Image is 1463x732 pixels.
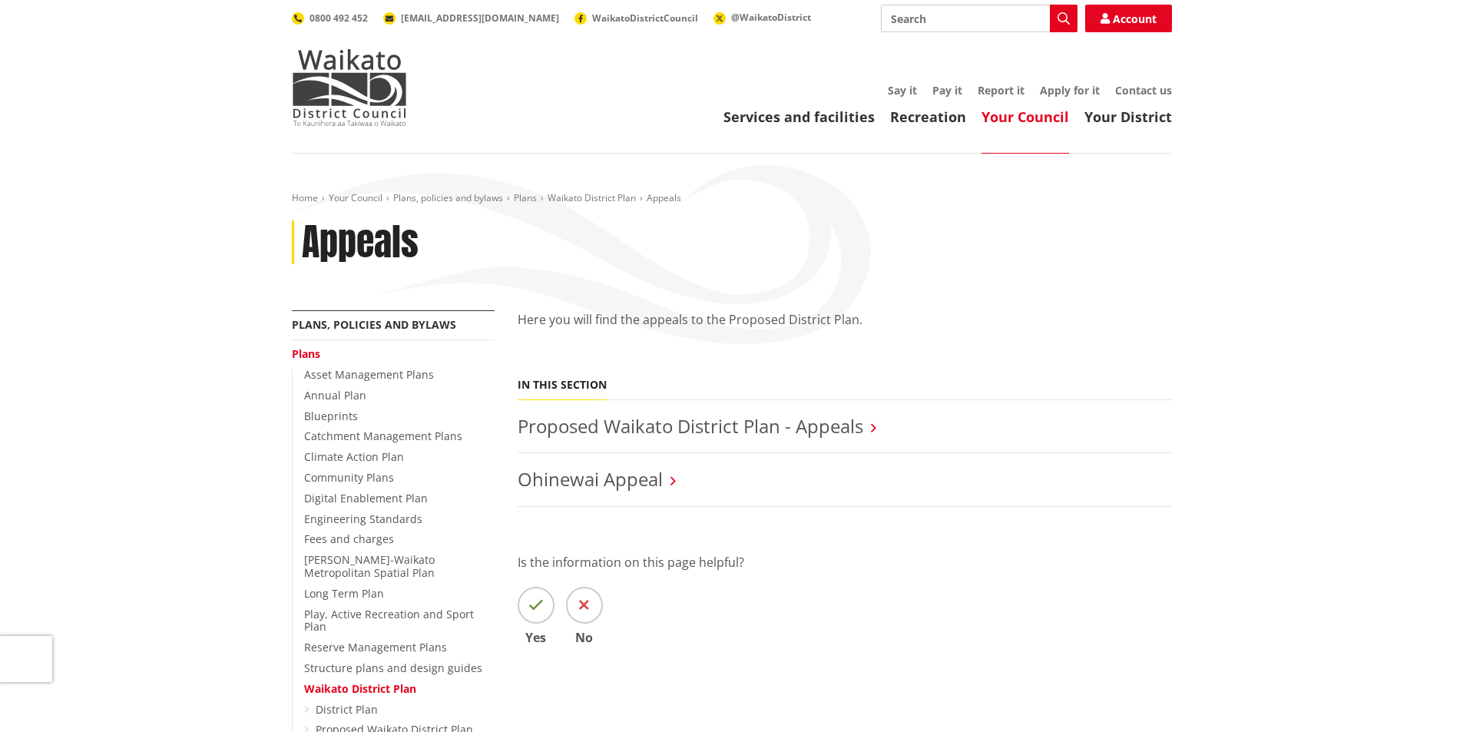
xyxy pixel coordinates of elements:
[304,661,482,675] a: Structure plans and design guides
[304,607,474,634] a: Play, Active Recreation and Sport Plan
[1115,83,1172,98] a: Contact us
[292,191,318,204] a: Home
[292,192,1172,205] nav: breadcrumb
[566,631,603,644] span: No
[304,640,447,654] a: Reserve Management Plans
[292,49,407,126] img: Waikato District Council - Te Kaunihera aa Takiwaa o Waikato
[514,191,537,204] a: Plans
[304,552,435,580] a: [PERSON_NAME]-Waikato Metropolitan Spatial Plan
[304,532,394,546] a: Fees and charges
[383,12,559,25] a: [EMAIL_ADDRESS][DOMAIN_NAME]
[304,470,394,485] a: Community Plans
[292,346,320,361] a: Plans
[1084,108,1172,126] a: Your District
[518,631,554,644] span: Yes
[304,681,416,696] a: Waikato District Plan
[304,512,422,526] a: Engineering Standards
[890,108,966,126] a: Recreation
[518,413,863,439] a: Proposed Waikato District Plan - Appeals
[518,310,1172,329] p: Here you will find the appeals to the Proposed District Plan.
[304,388,366,402] a: Annual Plan
[393,191,503,204] a: Plans, policies and bylaws
[723,108,875,126] a: Services and facilities
[304,367,434,382] a: Asset Management Plans
[713,11,811,24] a: @WaikatoDistrict
[518,466,663,492] a: Ohinewai Appeal
[304,429,462,443] a: Catchment Management Plans
[548,191,636,204] a: Waikato District Plan
[888,83,917,98] a: Say it
[574,12,698,25] a: WaikatoDistrictCouncil
[304,449,404,464] a: Climate Action Plan
[292,12,368,25] a: 0800 492 452
[304,491,428,505] a: Digital Enablement Plan
[518,553,1172,571] p: Is the information on this page helpful?
[981,108,1069,126] a: Your Council
[1040,83,1100,98] a: Apply for it
[647,191,681,204] span: Appeals
[329,191,382,204] a: Your Council
[1085,5,1172,32] a: Account
[309,12,368,25] span: 0800 492 452
[304,409,358,423] a: Blueprints
[304,586,384,601] a: Long Term Plan
[292,317,456,332] a: Plans, policies and bylaws
[731,11,811,24] span: @WaikatoDistrict
[932,83,962,98] a: Pay it
[316,702,378,717] a: District Plan
[978,83,1024,98] a: Report it
[302,220,419,265] h1: Appeals
[401,12,559,25] span: [EMAIL_ADDRESS][DOMAIN_NAME]
[592,12,698,25] span: WaikatoDistrictCouncil
[518,379,607,392] h5: In this section
[881,5,1077,32] input: Search input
